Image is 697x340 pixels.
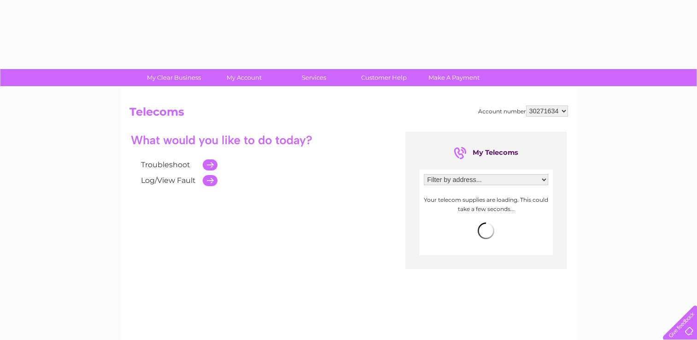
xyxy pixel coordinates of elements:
a: My Account [206,69,282,86]
img: loading [478,223,494,239]
p: Your telecom supplies are loading. This could take a few seconds... [424,195,548,213]
h2: Telecoms [129,106,568,123]
div: Account number [478,106,568,117]
a: Log/View Fault [141,176,196,185]
a: My Clear Business [136,69,212,86]
a: Troubleshoot [141,160,190,169]
a: Services [276,69,352,86]
a: Make A Payment [416,69,492,86]
a: Customer Help [346,69,422,86]
div: My Telecoms [454,146,518,160]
